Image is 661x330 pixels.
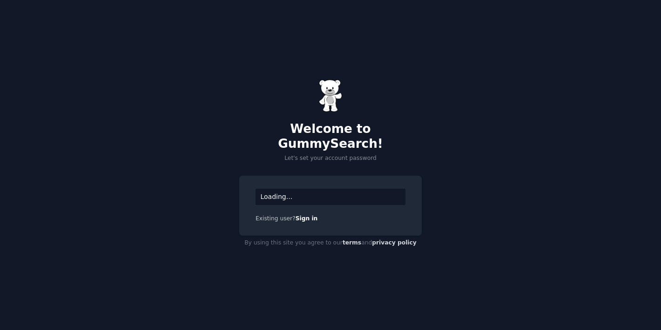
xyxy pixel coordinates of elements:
img: Gummy Bear [319,79,342,112]
h2: Welcome to GummySearch! [239,122,422,151]
p: Let's set your account password [239,154,422,163]
div: Loading... [256,189,405,205]
a: Sign in [296,215,318,222]
a: privacy policy [372,239,417,246]
span: Existing user? [256,215,296,222]
div: By using this site you agree to our and [239,236,422,251]
a: terms [343,239,361,246]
